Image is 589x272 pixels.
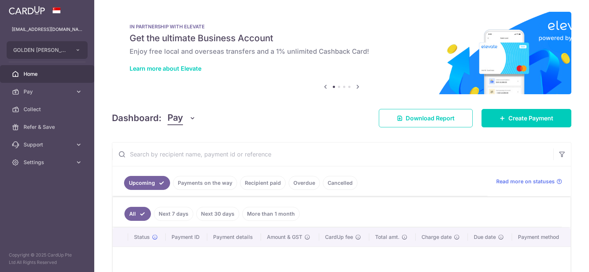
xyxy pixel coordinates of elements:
span: Download Report [406,114,455,123]
button: GOLDEN [PERSON_NAME] MARKETING [7,41,88,59]
span: CardUp fee [325,233,353,241]
span: Refer & Save [24,123,72,131]
span: Create Payment [508,114,553,123]
a: Create Payment [482,109,571,127]
img: Renovation banner [112,12,571,94]
a: Next 30 days [196,207,239,221]
span: Support [24,141,72,148]
span: Amount & GST [267,233,302,241]
span: Collect [24,106,72,113]
span: Pay [24,88,72,95]
span: Settings [24,159,72,166]
a: Recipient paid [240,176,286,190]
p: IN PARTNERSHIP WITH ELEVATE [130,24,554,29]
th: Payment details [207,227,261,247]
a: All [124,207,151,221]
a: Upcoming [124,176,170,190]
a: Learn more about Elevate [130,65,201,72]
input: Search by recipient name, payment id or reference [112,142,553,166]
span: Total amt. [375,233,399,241]
span: Status [134,233,150,241]
span: Read more on statuses [496,178,555,185]
a: Download Report [379,109,473,127]
span: Pay [167,111,183,125]
a: More than 1 month [242,207,300,221]
span: GOLDEN [PERSON_NAME] MARKETING [13,46,68,54]
span: Due date [474,233,496,241]
img: CardUp [9,6,45,15]
a: Next 7 days [154,207,193,221]
th: Payment method [512,227,571,247]
h6: Enjoy free local and overseas transfers and a 1% unlimited Cashback Card! [130,47,554,56]
a: Overdue [289,176,320,190]
span: Home [24,70,72,78]
h4: Dashboard: [112,112,162,125]
h5: Get the ultimate Business Account [130,32,554,44]
span: Charge date [422,233,452,241]
a: Read more on statuses [496,178,562,185]
a: Payments on the way [173,176,237,190]
a: Cancelled [323,176,357,190]
th: Payment ID [166,227,207,247]
p: [EMAIL_ADDRESS][DOMAIN_NAME] [12,26,82,33]
button: Pay [167,111,196,125]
